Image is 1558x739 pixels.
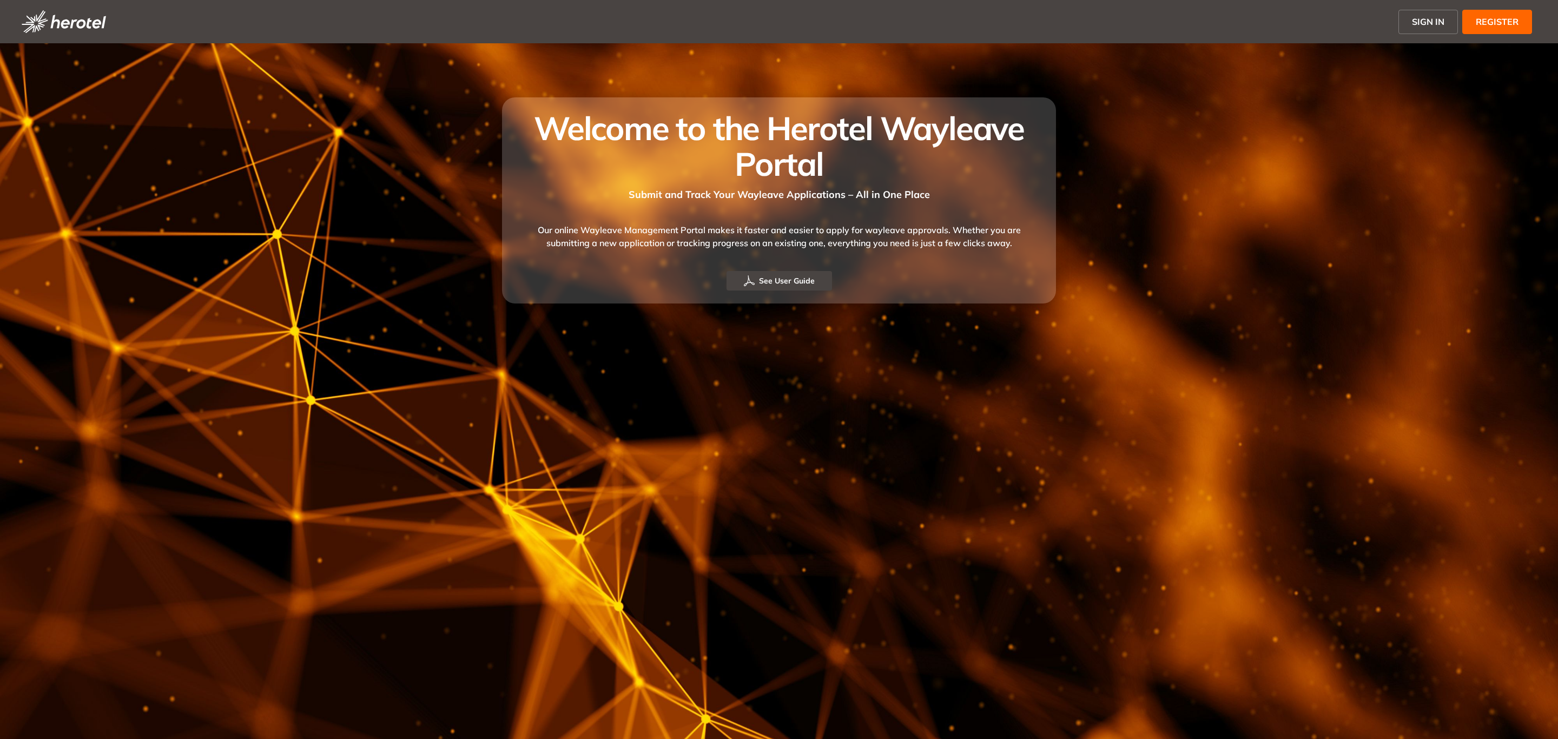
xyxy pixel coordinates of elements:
[515,182,1043,202] div: Submit and Track Your Wayleave Applications – All in One Place
[1476,15,1519,28] span: REGISTER
[1412,15,1444,28] span: SIGN IN
[1462,10,1532,34] button: REGISTER
[759,275,815,287] span: See User Guide
[515,202,1043,271] div: Our online Wayleave Management Portal makes it faster and easier to apply for wayleave approvals....
[534,108,1024,184] span: Welcome to the Herotel Wayleave Portal
[1398,10,1458,34] button: SIGN IN
[727,271,832,291] button: See User Guide
[22,10,106,33] img: logo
